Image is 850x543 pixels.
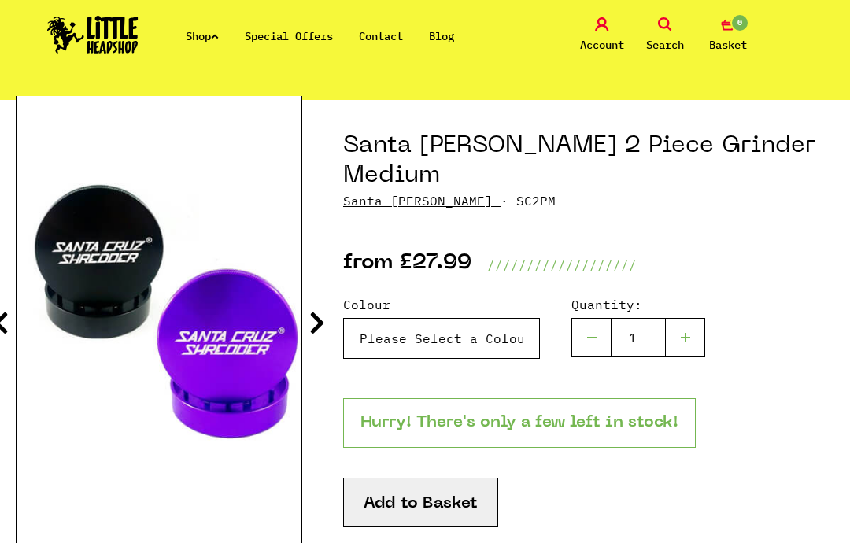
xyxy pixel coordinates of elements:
[429,29,454,43] a: Blog
[343,191,834,210] p: · SC2PM
[245,29,333,43] a: Special Offers
[730,13,749,32] span: 0
[571,295,705,314] label: Quantity:
[646,35,684,54] span: Search
[709,35,747,54] span: Basket
[611,318,666,357] input: 1
[17,132,301,489] img: Santa Cruz 2 Piece Grinder Medium image 1
[47,16,139,54] img: Little Head Shop Logo
[700,17,756,54] a: 0 Basket
[343,398,696,448] p: Hurry! There's only a few left in stock!
[343,131,834,191] h1: Santa [PERSON_NAME] 2 Piece Grinder Medium
[343,295,540,314] label: Colour
[359,29,403,43] a: Contact
[186,29,219,43] a: Shop
[487,255,637,274] p: ///////////////////
[343,255,471,274] p: from £27.99
[580,35,624,54] span: Account
[637,17,693,54] a: Search
[343,193,493,209] a: Santa [PERSON_NAME]
[343,478,498,527] button: Add to Basket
